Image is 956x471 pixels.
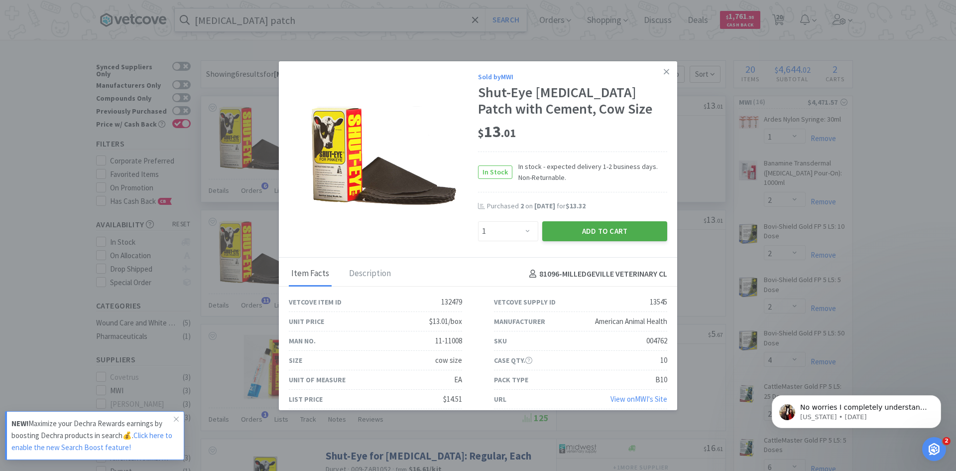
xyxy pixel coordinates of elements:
[494,297,556,308] div: Vetcove Supply ID
[443,393,462,405] div: $14.51
[501,126,516,140] span: . 01
[520,201,524,210] span: 2
[289,355,302,366] div: Size
[435,354,462,366] div: cow size
[347,262,393,287] div: Description
[11,419,28,428] strong: NEW!
[534,201,555,210] span: [DATE]
[655,374,667,386] div: B10
[646,335,667,347] div: 004762
[943,437,951,445] span: 2
[289,374,346,385] div: Unit of Measure
[289,335,316,346] div: Man No.
[478,122,516,142] span: 13
[441,296,462,308] div: 132479
[478,84,667,118] div: Shut-Eye [MEDICAL_DATA] Patch with Cement, Cow Size
[435,335,462,347] div: 11-11008
[922,437,946,461] iframe: Intercom live chat
[454,374,462,386] div: EA
[494,374,528,385] div: Pack Type
[525,268,667,281] h4: 81096 - MILLEDGEVILLE VETERINARY CL
[494,355,532,366] div: Case Qty.
[494,335,507,346] div: SKU
[478,166,512,178] span: In Stock
[566,201,586,210] span: $13.32
[650,296,667,308] div: 13545
[660,354,667,366] div: 10
[478,126,484,140] span: $
[289,297,342,308] div: Vetcove Item ID
[494,394,506,405] div: URL
[309,106,458,206] img: ee805fa53c3a4799a97dffc2afdcf0ba_13545.png
[289,394,323,405] div: List Price
[11,418,174,454] p: Maximize your Dechra Rewards earnings by boosting Dechra products in search💰.
[494,316,545,327] div: Manufacturer
[289,316,324,327] div: Unit Price
[429,315,462,327] div: $13.01/box
[757,374,956,444] iframe: Intercom notifications message
[512,161,667,183] span: In stock - expected delivery 1-2 business days. Non-Returnable.
[478,71,667,82] div: Sold by MWI
[610,394,667,404] a: View onMWI's Site
[542,221,667,241] button: Add to Cart
[487,201,667,211] div: Purchased on for
[595,315,667,327] div: American Animal Health
[289,262,332,287] div: Item Facts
